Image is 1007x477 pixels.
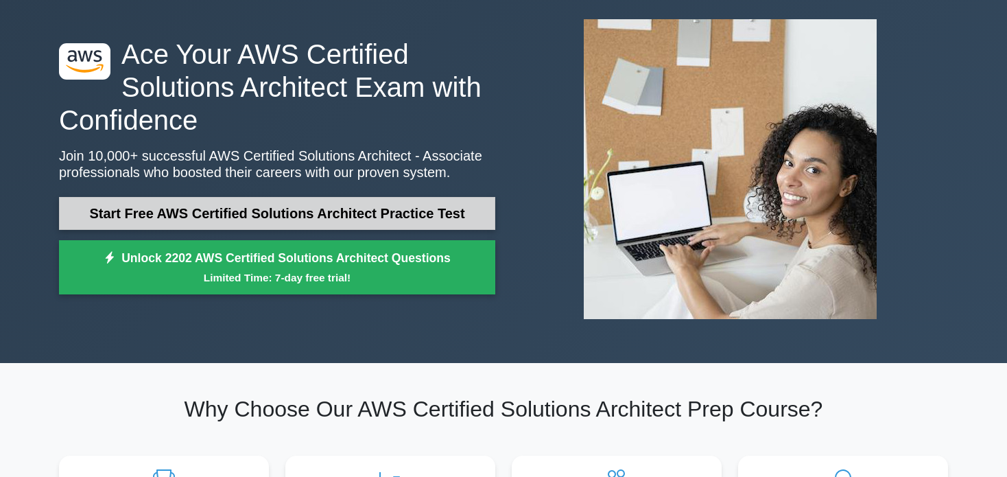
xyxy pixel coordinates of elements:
[59,197,495,230] a: Start Free AWS Certified Solutions Architect Practice Test
[76,270,478,286] small: Limited Time: 7-day free trial!
[59,38,495,137] h1: Ace Your AWS Certified Solutions Architect Exam with Confidence
[59,240,495,295] a: Unlock 2202 AWS Certified Solutions Architect QuestionsLimited Time: 7-day free trial!
[59,396,948,422] h2: Why Choose Our AWS Certified Solutions Architect Prep Course?
[59,148,495,181] p: Join 10,000+ successful AWS Certified Solutions Architect - Associate professionals who boosted t...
